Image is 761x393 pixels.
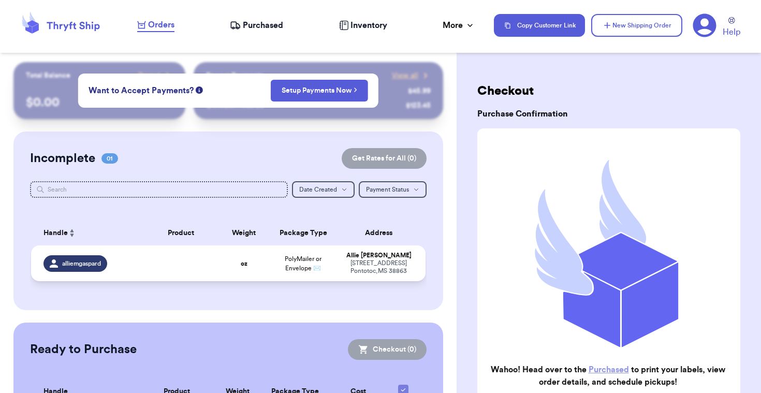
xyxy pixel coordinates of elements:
[591,14,682,37] button: New Shipping Order
[282,85,358,96] a: Setup Payments Now
[366,186,409,193] span: Payment Status
[477,108,740,120] h3: Purchase Confirmation
[342,148,427,169] button: Get Rates for All (0)
[285,256,321,271] span: PolyMailer or Envelope ✉️
[392,70,431,81] a: View all
[221,221,268,245] th: Weight
[26,70,70,81] p: Total Balance
[68,227,76,239] button: Sort ascending
[723,17,740,38] a: Help
[241,260,247,267] strong: oz
[345,252,413,259] div: Allie [PERSON_NAME]
[243,19,283,32] span: Purchased
[268,221,339,245] th: Package Type
[443,19,475,32] div: More
[299,186,337,193] span: Date Created
[350,19,387,32] span: Inventory
[408,86,431,96] div: $ 45.99
[271,80,369,101] button: Setup Payments Now
[43,228,68,239] span: Handle
[30,341,137,358] h2: Ready to Purchase
[62,259,101,268] span: alliemgaspard
[339,19,387,32] a: Inventory
[138,70,160,81] span: Payout
[89,84,194,97] span: Want to Accept Payments?
[142,221,221,245] th: Product
[206,70,264,81] p: Recent Payments
[723,26,740,38] span: Help
[30,181,287,198] input: Search
[101,153,118,164] span: 01
[359,181,427,198] button: Payment Status
[230,19,283,32] a: Purchased
[138,70,173,81] a: Payout
[345,259,413,275] div: [STREET_ADDRESS] Pontotoc , MS 38863
[292,181,355,198] button: Date Created
[148,19,174,31] span: Orders
[392,70,418,81] span: View all
[339,221,425,245] th: Address
[137,19,174,32] a: Orders
[406,100,431,111] div: $ 123.45
[26,94,173,111] p: $ 0.00
[486,363,730,388] h2: Wahoo! Head over to the to print your labels, view order details, and schedule pickups!
[589,366,629,374] a: Purchased
[477,83,740,99] h2: Checkout
[348,339,427,360] button: Checkout (0)
[494,14,585,37] button: Copy Customer Link
[30,150,95,167] h2: Incomplete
